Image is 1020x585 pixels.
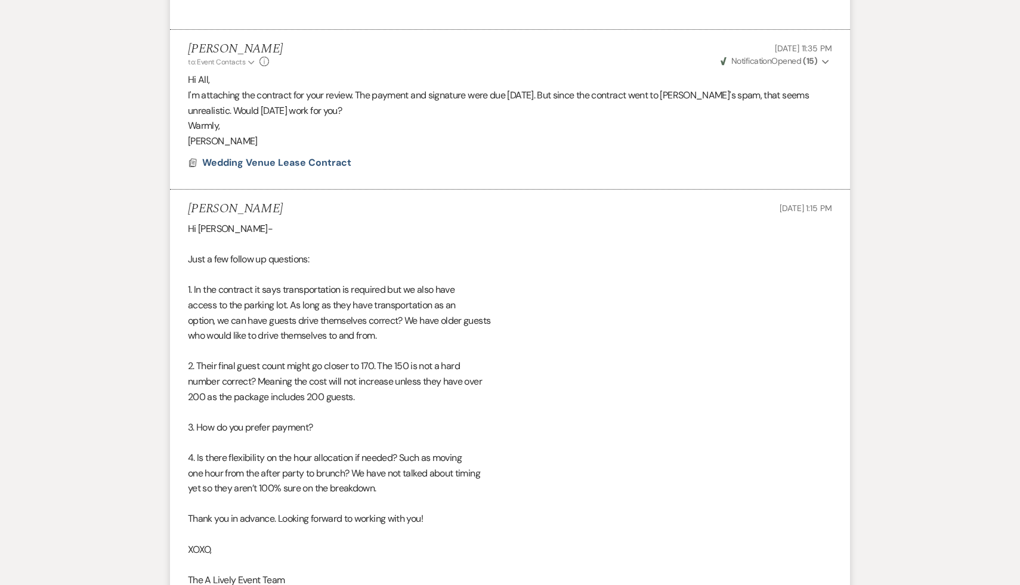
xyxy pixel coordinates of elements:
button: to: Event Contacts [188,57,256,67]
strong: ( 15 ) [803,55,817,66]
p: I'm attaching the contract for your review. The payment and signature were due [DATE]. But since ... [188,88,832,118]
button: Wedding Venue Lease Contract [202,156,354,170]
h5: [PERSON_NAME] [188,42,283,57]
span: to: Event Contacts [188,57,245,67]
p: Hi All, [188,72,832,88]
span: Notification [731,55,771,66]
span: Opened [721,55,818,66]
button: NotificationOpened (15) [719,55,832,67]
span: Wedding Venue Lease Contract [202,156,351,169]
h5: [PERSON_NAME] [188,202,283,216]
span: [DATE] 1:15 PM [780,203,832,213]
span: [DATE] 11:35 PM [775,43,832,54]
p: [PERSON_NAME] [188,134,832,149]
p: Warmly, [188,118,832,134]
